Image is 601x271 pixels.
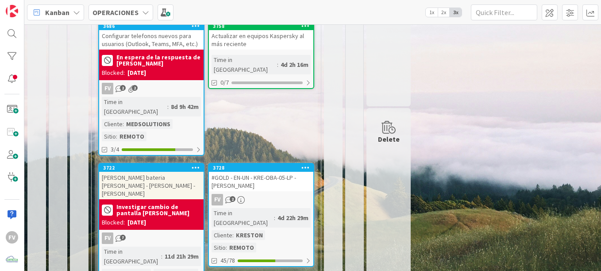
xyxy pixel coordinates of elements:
div: FV [102,232,113,244]
div: 4d 22h 29m [275,213,311,223]
a: 3728#GOLD - EN-UN - KRE-OBA-05-LP - [PERSON_NAME]FVTime in [GEOGRAPHIC_DATA]:4d 22h 29mCliente:KR... [208,163,314,267]
div: 3728 [209,164,313,172]
div: Sitio [102,132,116,141]
div: Time in [GEOGRAPHIC_DATA] [212,208,274,228]
span: : [277,60,278,70]
b: OPERACIONES [92,8,139,17]
img: avatar [6,254,18,266]
div: 3758 [209,22,313,30]
div: Time in [GEOGRAPHIC_DATA] [212,55,277,74]
div: [PERSON_NAME] bateria [PERSON_NAME] - [PERSON_NAME] - [PERSON_NAME] [99,172,204,199]
span: : [116,132,117,141]
span: : [274,213,275,223]
div: Cliente [212,230,232,240]
div: 3722 [99,164,204,172]
div: Actualizar en equipos Kaspersky al más reciente [209,30,313,50]
span: : [232,230,234,240]
div: 3728 [213,165,313,171]
span: : [123,119,124,129]
div: MEDSOLUTIONS [124,119,173,129]
span: : [161,252,162,261]
span: 2 [230,196,235,202]
div: #GOLD - EN-UN - KRE-OBA-05-LP - [PERSON_NAME] [209,172,313,191]
a: 3758Actualizar en equipos Kaspersky al más recienteTime in [GEOGRAPHIC_DATA]:4d 2h 16m0/7 [208,21,314,89]
div: FV [209,194,313,205]
span: 0/7 [220,78,229,87]
span: 45/78 [220,256,235,265]
div: Sitio [212,243,226,252]
div: FV [6,231,18,244]
span: : [167,102,169,112]
div: FV [99,83,204,94]
div: 4d 2h 16m [278,60,311,70]
div: 3728#GOLD - EN-UN - KRE-OBA-05-LP - [PERSON_NAME] [209,164,313,191]
span: : [226,243,227,252]
span: 3x [450,8,462,17]
b: En espera de la respuesta de [PERSON_NAME] [116,54,201,66]
div: Time in [GEOGRAPHIC_DATA] [102,97,167,116]
div: 3686Configurar telefonos nuevos para usuarios (Outlook, Teams, MFA, etc.) [99,22,204,50]
div: FV [102,83,113,94]
span: 2 [132,85,138,91]
div: [DATE] [127,218,146,227]
b: Investigar cambio de pantalla [PERSON_NAME] [116,204,201,216]
span: 7 [120,235,126,240]
div: FV [99,232,204,244]
div: Time in [GEOGRAPHIC_DATA] [102,247,161,266]
span: 3/4 [111,145,119,154]
span: 2 [120,85,126,91]
div: 3722 [103,165,204,171]
div: FV [212,194,223,205]
div: 3758 [213,23,313,29]
span: Kanban [45,7,69,18]
div: REMOTO [117,132,146,141]
span: 1x [426,8,438,17]
input: Quick Filter... [471,4,537,20]
div: 3686 [103,23,204,29]
div: 3758Actualizar en equipos Kaspersky al más reciente [209,22,313,50]
a: 3686Configurar telefonos nuevos para usuarios (Outlook, Teams, MFA, etc.)En espera de la respuest... [98,21,204,156]
div: Delete [378,134,400,144]
div: KRESTON [234,230,265,240]
div: 8d 9h 42m [169,102,201,112]
div: 3686 [99,22,204,30]
img: Visit kanbanzone.com [6,5,18,17]
div: REMOTO [227,243,256,252]
div: Blocked: [102,68,125,77]
div: Cliente [102,119,123,129]
div: 3722[PERSON_NAME] bateria [PERSON_NAME] - [PERSON_NAME] - [PERSON_NAME] [99,164,204,199]
div: [DATE] [127,68,146,77]
div: Configurar telefonos nuevos para usuarios (Outlook, Teams, MFA, etc.) [99,30,204,50]
div: Blocked: [102,218,125,227]
span: 2x [438,8,450,17]
div: 11d 21h 29m [162,252,201,261]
